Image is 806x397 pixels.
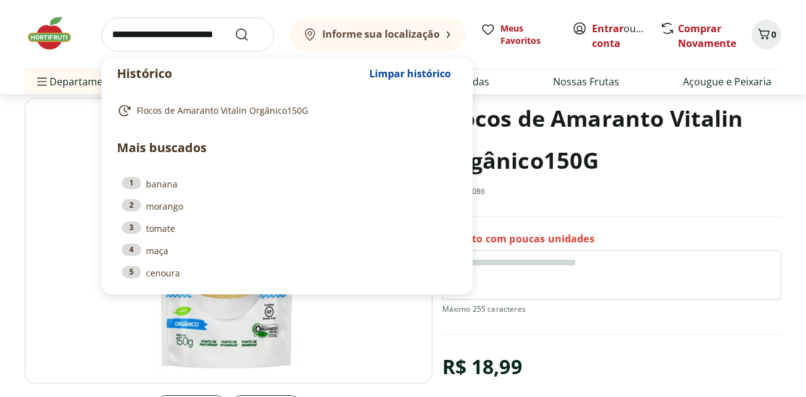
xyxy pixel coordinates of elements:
[137,105,308,117] span: Flocos de Amaranto Vitalin Orgânico150G
[122,266,141,278] div: 5
[35,67,124,96] span: Departamentos
[771,28,776,40] span: 0
[122,177,452,190] a: 1banana
[117,65,363,82] p: Histórico
[25,98,432,383] img: Principal
[122,177,141,189] div: 1
[553,74,619,89] a: Nossas Frutas
[122,221,452,235] a: 3tomate
[122,199,141,211] div: 2
[101,17,274,52] input: search
[592,21,647,51] span: ou
[442,98,782,182] h1: Flocos de Amaranto Vitalin Orgânico150G
[122,199,452,213] a: 2morango
[442,232,594,245] p: Produto com poucas unidades
[442,349,522,384] div: R$ 18,99
[683,74,771,89] a: Açougue e Peixaria
[500,22,557,47] span: Meus Favoritos
[234,27,264,42] button: Submit Search
[117,103,452,118] a: Flocos de Amaranto Vitalin Orgânico150G
[122,266,452,280] a: 5cenoura
[322,27,440,41] b: Informe sua localização
[117,139,457,157] p: Mais buscados
[369,69,451,79] span: Limpar histórico
[122,244,452,257] a: 4maça
[592,22,660,50] a: Criar conta
[752,20,781,49] button: Carrinho
[25,15,87,52] img: Hortifruti
[289,17,466,52] button: Informe sua localização
[678,22,736,50] a: Comprar Novamente
[122,221,141,234] div: 3
[122,244,141,256] div: 4
[592,22,624,35] a: Entrar
[35,67,49,96] button: Menu
[481,22,557,47] a: Meus Favoritos
[363,59,457,88] button: Limpar histórico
